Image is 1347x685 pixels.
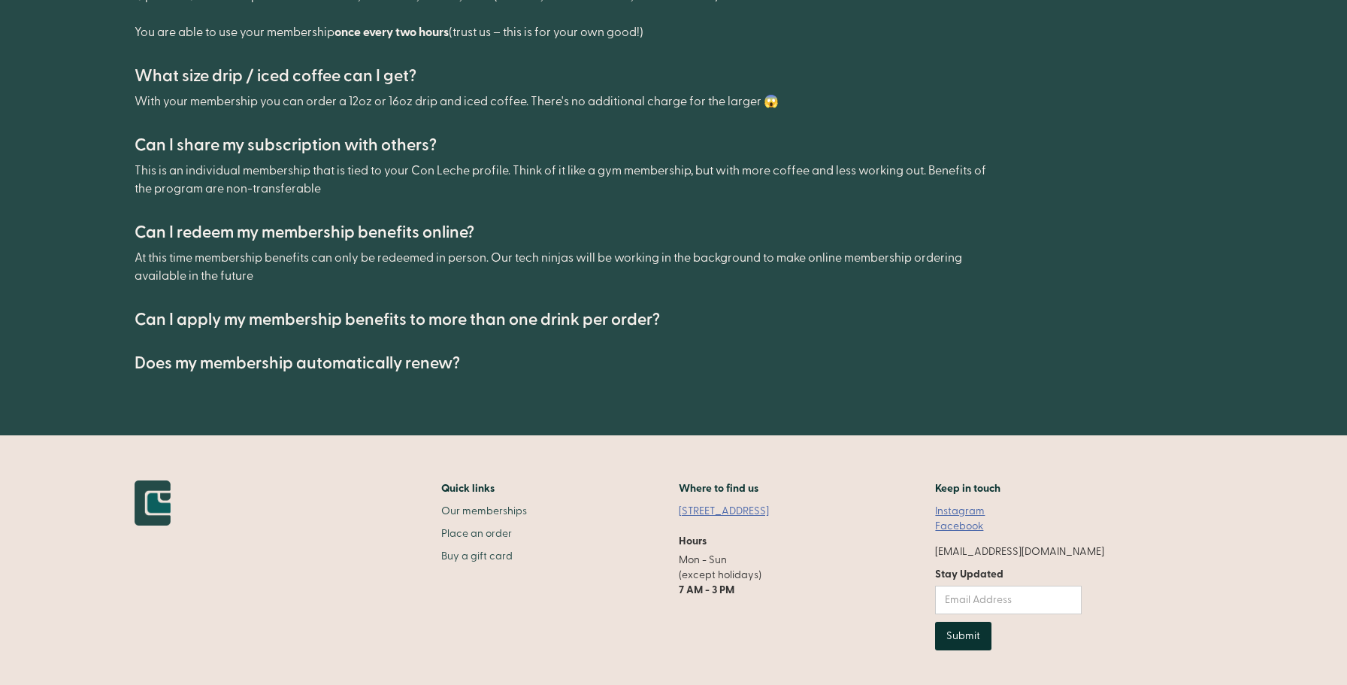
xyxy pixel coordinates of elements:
h4: What size drip / iced coffee can I get? [135,67,416,85]
a: Facebook [935,519,983,534]
h5: Keep in touch [935,480,1000,496]
h4: Can I share my subscription with others? [135,136,437,154]
h5: Where to find us [679,480,758,496]
strong: once [334,25,361,40]
h4: Can I redeem my membership benefits online? [135,223,474,241]
label: Stay Updated [935,567,1082,582]
h2: Quick links [441,480,527,496]
a: Instagram [935,504,985,519]
input: Submit [935,622,991,650]
input: Email Address [935,586,1082,614]
a: Place an order [441,526,527,541]
h4: Does my membership automatically renew? [135,354,460,372]
a: Our memberships [441,504,527,519]
h5: Hours [679,534,707,549]
p: Mon - Sun (except holidays) [679,553,784,598]
div: [EMAIL_ADDRESS][DOMAIN_NAME] [935,544,1104,559]
p: This is an individual membership that is tied to your Con Leche profile. Think of it like a gym m... [135,162,997,198]
form: Email Form [935,567,1082,650]
p: With your membership you can order a 12oz or 16oz drip and iced coffee. There's no additional cha... [135,92,997,111]
a: [STREET_ADDRESS] [679,504,784,519]
h4: Can I apply my membership benefits to more than one drink per order? [135,311,660,329]
a: Buy a gift card [441,549,527,564]
strong: 7 AM - 3 PM [679,583,734,597]
strong: every two hours [363,25,449,40]
p: At this time membership benefits can only be redeemed in person. Our tech ninjas will be working ... [135,249,997,285]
